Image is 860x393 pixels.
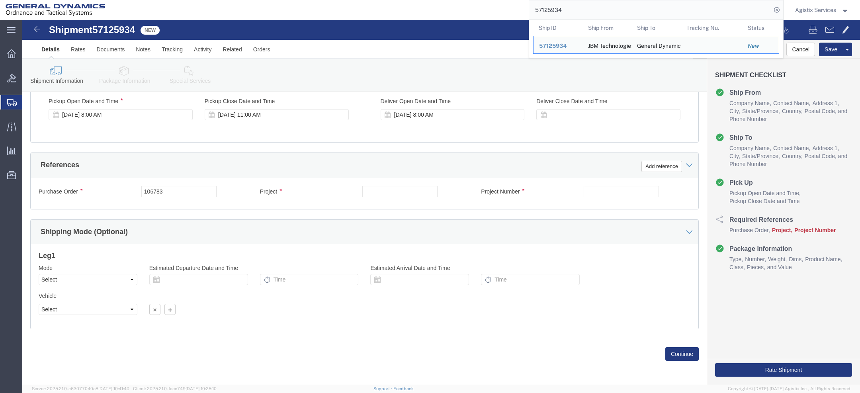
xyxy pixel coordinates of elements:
span: Server: 2025.21.0-c63077040a8 [32,386,129,391]
table: Search Results [533,20,783,58]
a: Feedback [393,386,414,391]
div: JBM Technologies Inc. [588,36,626,53]
th: Tracking Nu. [680,20,742,36]
div: General Dynamics - OTS [637,36,675,53]
span: Copyright © [DATE]-[DATE] Agistix Inc., All Rights Reserved [728,385,850,392]
button: Agistix Services [795,5,849,15]
span: 57125934 [539,43,567,49]
a: Support [373,386,393,391]
img: logo [6,4,105,16]
input: Search for shipment number, reference number [529,0,771,20]
span: Client: 2025.21.0-faee749 [133,386,217,391]
span: [DATE] 10:25:10 [186,386,217,391]
div: New [748,42,773,50]
span: [DATE] 10:41:40 [98,386,129,391]
th: Ship ID [533,20,582,36]
iframe: FS Legacy Container [22,20,860,385]
span: Agistix Services [795,6,836,14]
th: Status [742,20,779,36]
th: Ship From [582,20,631,36]
th: Ship To [631,20,681,36]
div: 57125934 [539,42,577,50]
